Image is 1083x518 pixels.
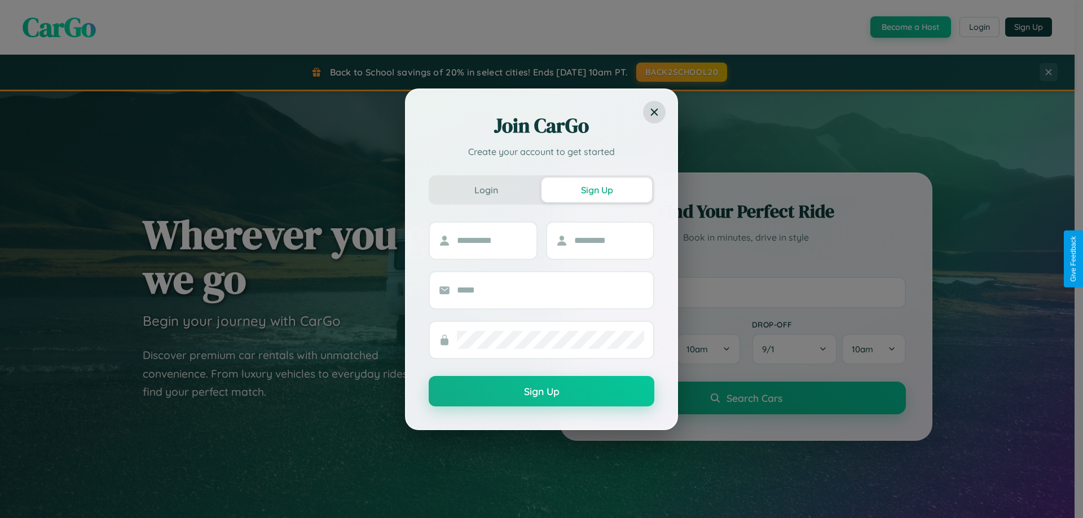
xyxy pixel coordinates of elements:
p: Create your account to get started [429,145,654,158]
button: Sign Up [541,178,652,202]
button: Login [431,178,541,202]
h2: Join CarGo [429,112,654,139]
div: Give Feedback [1069,236,1077,282]
button: Sign Up [429,376,654,406]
